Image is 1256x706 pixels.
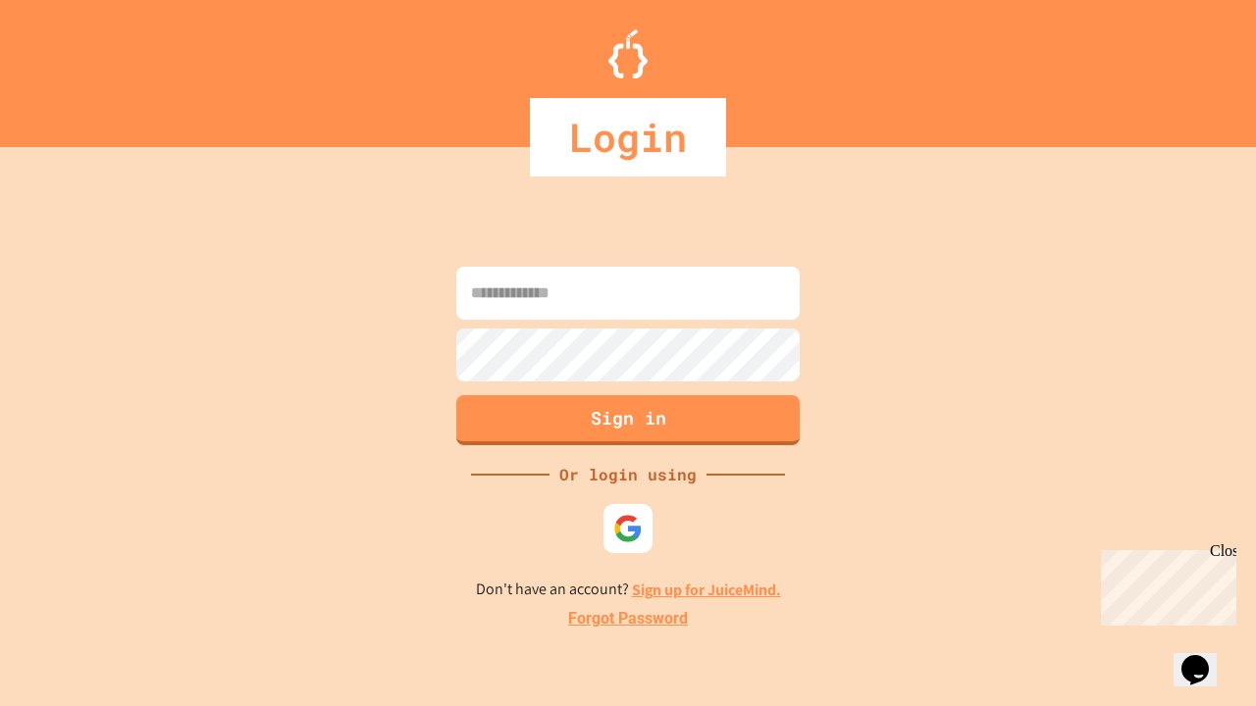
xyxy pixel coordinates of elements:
p: Don't have an account? [476,578,781,602]
iframe: chat widget [1093,542,1236,626]
div: Or login using [549,463,706,486]
a: Forgot Password [568,607,688,630]
div: Chat with us now!Close [8,8,135,125]
img: google-icon.svg [613,514,643,543]
a: Sign up for JuiceMind. [632,580,781,600]
img: Logo.svg [608,29,648,78]
button: Sign in [456,395,800,445]
div: Login [530,98,726,176]
iframe: chat widget [1174,628,1236,686]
